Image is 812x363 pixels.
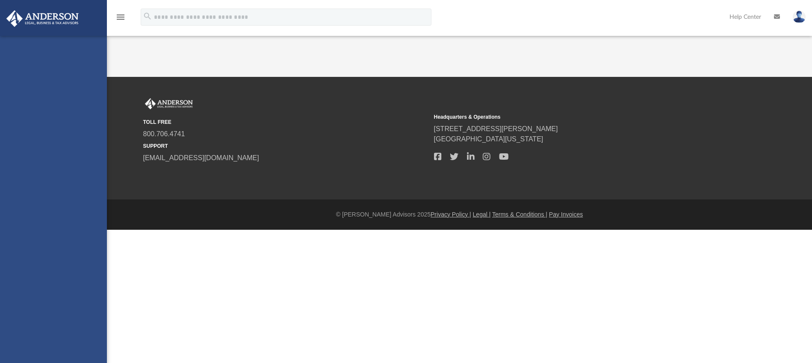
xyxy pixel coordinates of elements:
img: Anderson Advisors Platinum Portal [4,10,81,27]
a: Privacy Policy | [431,211,471,218]
small: SUPPORT [143,142,428,150]
a: [STREET_ADDRESS][PERSON_NAME] [434,125,558,132]
i: menu [115,12,126,22]
a: Legal | [473,211,491,218]
a: menu [115,16,126,22]
a: [EMAIL_ADDRESS][DOMAIN_NAME] [143,154,259,161]
img: Anderson Advisors Platinum Portal [143,98,195,109]
a: 800.706.4741 [143,130,185,138]
img: User Pic [793,11,806,23]
a: [GEOGRAPHIC_DATA][US_STATE] [434,135,543,143]
a: Terms & Conditions | [492,211,547,218]
a: Pay Invoices [549,211,583,218]
small: TOLL FREE [143,118,428,126]
small: Headquarters & Operations [434,113,719,121]
i: search [143,12,152,21]
div: © [PERSON_NAME] Advisors 2025 [107,210,812,219]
